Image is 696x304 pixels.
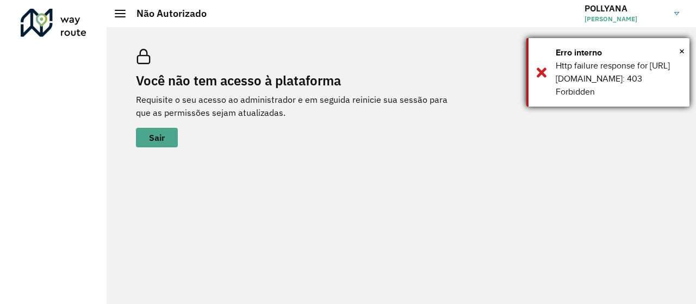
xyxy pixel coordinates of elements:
span: [PERSON_NAME] [585,14,666,24]
h3: POLLYANA [585,3,666,14]
span: × [679,43,685,59]
button: Close [679,43,685,59]
p: Requisite o seu acesso ao administrador e em seguida reinicie sua sessão para que as permissões s... [136,93,462,119]
button: button [136,128,178,147]
h2: Você não tem acesso à plataforma [136,73,462,89]
h2: Não Autorizado [126,8,207,20]
div: Erro interno [556,46,681,59]
span: Sair [149,133,165,142]
div: Http failure response for [URL][DOMAIN_NAME]: 403 Forbidden [556,59,681,98]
